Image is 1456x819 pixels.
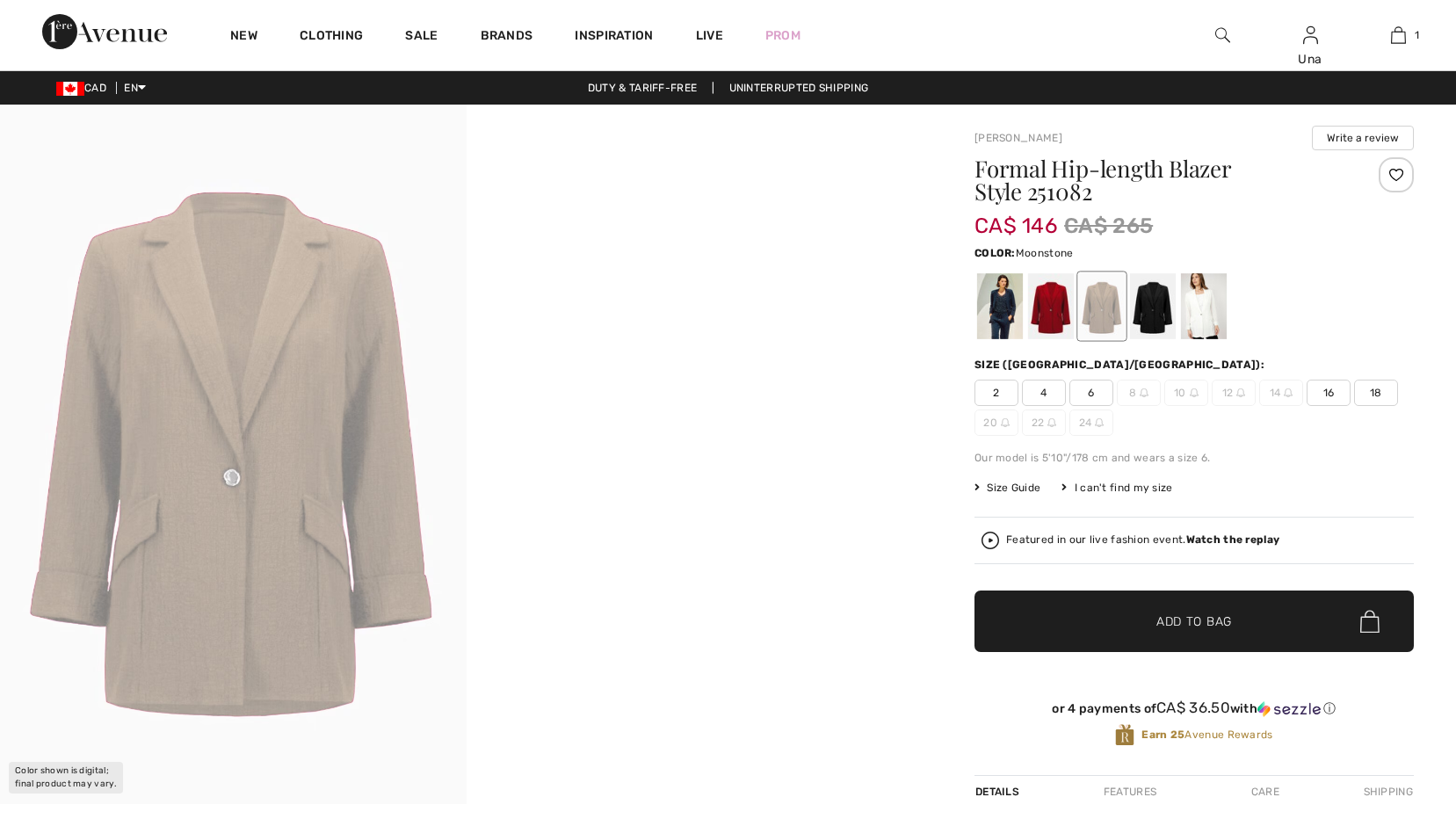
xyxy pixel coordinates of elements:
[575,28,653,47] span: Inspiration
[974,409,1018,436] span: 20
[1089,776,1171,808] div: Features
[1156,612,1232,631] span: Add to Bag
[1307,380,1351,406] span: 16
[1016,247,1074,259] span: Moonstone
[1359,776,1414,808] div: Shipping
[974,380,1018,406] span: 2
[1047,418,1056,427] img: ring-m.svg
[974,357,1268,373] div: Size ([GEOGRAPHIC_DATA]/[GEOGRAPHIC_DATA]):
[42,14,167,49] img: 1ère Avenue
[9,762,123,794] div: Color shown is digital; final product may vary.
[1140,388,1148,397] img: ring-m.svg
[696,26,723,45] a: Live
[1354,380,1398,406] span: 18
[481,28,533,47] a: Brands
[1360,610,1380,633] img: Bag.svg
[1212,380,1256,406] span: 12
[974,450,1414,466] div: Our model is 5'10"/178 cm and wears a size 6.
[765,26,800,45] a: Prom
[1022,380,1066,406] span: 4
[230,28,257,47] a: New
[124,82,146,94] span: EN
[1190,388,1199,397] img: ring-m.svg
[467,105,933,337] video: Your browser does not support the video tag.
[1284,388,1293,397] img: ring-m.svg
[1061,480,1172,496] div: I can't find my size
[1079,273,1125,339] div: Moonstone
[1115,723,1134,747] img: Avenue Rewards
[1391,25,1406,46] img: My Bag
[405,28,438,47] a: Sale
[977,273,1023,339] div: Midnight Blue
[1415,27,1419,43] span: 1
[974,699,1414,723] div: or 4 payments ofCA$ 36.50withSezzle Click to learn more about Sezzle
[1236,776,1294,808] div: Care
[1355,25,1441,46] a: 1
[1215,25,1230,46] img: search the website
[1156,699,1230,716] span: CA$ 36.50
[1164,380,1208,406] span: 10
[1022,409,1066,436] span: 22
[1344,687,1438,731] iframe: Opens a widget where you can find more information
[1006,534,1279,546] div: Featured in our live fashion event.
[1069,380,1113,406] span: 6
[1001,418,1010,427] img: ring-m.svg
[1028,273,1074,339] div: Radiant red
[56,82,113,94] span: CAD
[974,480,1040,496] span: Size Guide
[1064,210,1153,242] span: CA$ 265
[1303,26,1318,43] a: Sign In
[974,591,1414,652] button: Add to Bag
[1186,533,1280,546] strong: Watch the replay
[982,532,999,549] img: Watch the replay
[1267,50,1353,69] div: Una
[974,196,1057,238] span: CA$ 146
[1141,728,1184,741] strong: Earn 25
[1069,409,1113,436] span: 24
[1141,727,1272,743] span: Avenue Rewards
[1259,380,1303,406] span: 14
[1236,388,1245,397] img: ring-m.svg
[1117,380,1161,406] span: 8
[974,776,1024,808] div: Details
[974,699,1414,717] div: or 4 payments of with
[300,28,363,47] a: Clothing
[56,82,84,96] img: Canadian Dollar
[1303,25,1318,46] img: My Info
[974,132,1062,144] a: [PERSON_NAME]
[1257,701,1321,717] img: Sezzle
[1312,126,1414,150] button: Write a review
[1181,273,1227,339] div: White
[1095,418,1104,427] img: ring-m.svg
[974,157,1341,203] h1: Formal Hip-length Blazer Style 251082
[1130,273,1176,339] div: Black
[974,247,1016,259] span: Color:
